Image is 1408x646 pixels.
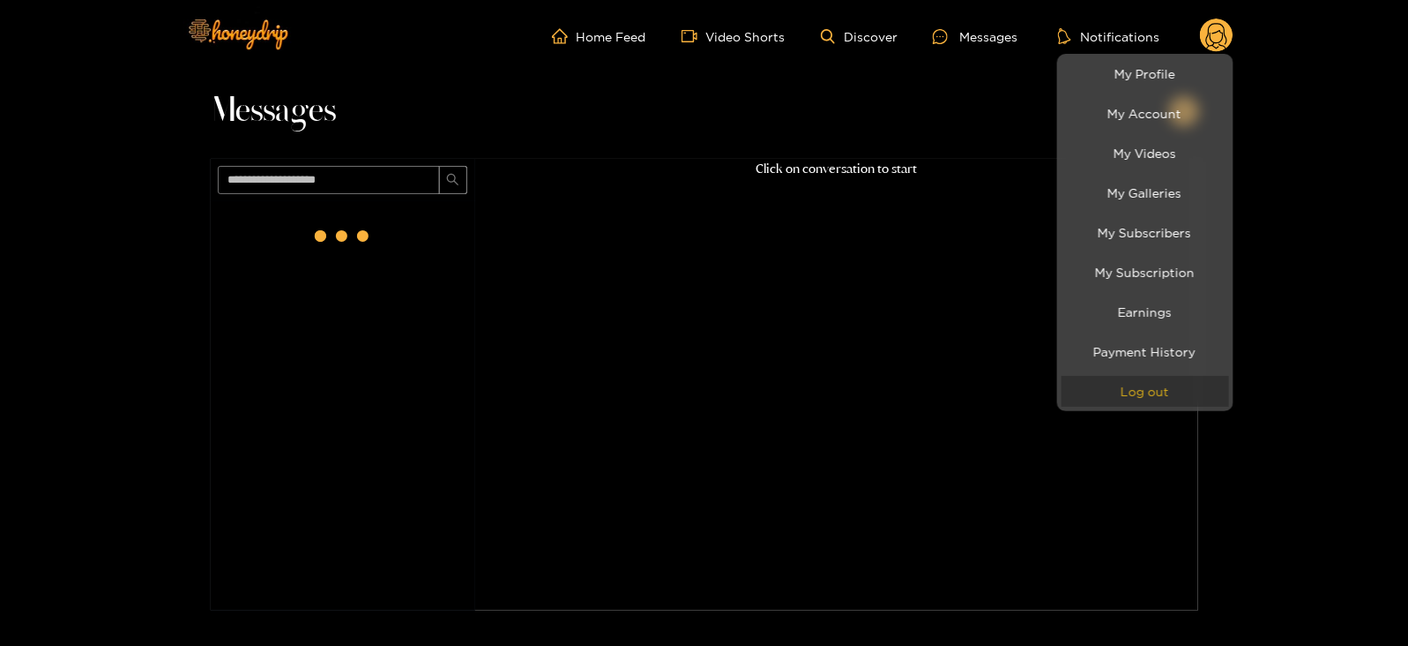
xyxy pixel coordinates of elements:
a: Payment History [1062,336,1229,367]
a: My Profile [1062,58,1229,89]
a: My Account [1062,98,1229,129]
a: My Subscription [1062,257,1229,288]
a: Earnings [1062,297,1229,327]
a: My Galleries [1062,177,1229,208]
button: Log out [1062,376,1229,407]
a: My Subscribers [1062,217,1229,248]
a: My Videos [1062,138,1229,169]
